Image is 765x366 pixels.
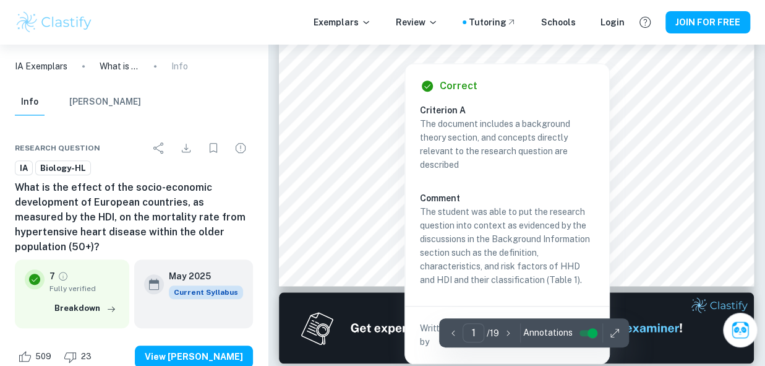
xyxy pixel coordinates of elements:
[15,160,33,176] a: IA
[420,117,594,172] p: The document includes a background theory section, and concepts directly relevant to the research...
[228,136,253,160] div: Report issue
[723,313,758,347] button: Ask Clai
[69,89,141,116] button: [PERSON_NAME]
[49,283,119,294] span: Fully verified
[523,326,573,339] span: Annotations
[15,142,100,154] span: Research question
[58,271,69,282] a: Grade fully verified
[420,205,594,287] p: The student was able to put the research question into context as evidenced by the discussions in...
[174,136,199,160] div: Download
[15,59,67,73] a: IA Exemplars
[600,15,625,29] a: Login
[635,12,656,33] button: Help and Feedback
[420,103,604,117] h6: Criterion A
[440,79,477,94] h6: Correct
[74,351,98,363] span: 23
[28,351,58,363] span: 509
[487,326,499,340] p: / 19
[169,285,243,299] div: This exemplar is based on the current syllabus. Feel free to refer to it for inspiration/ideas wh...
[665,11,750,33] button: JOIN FOR FREE
[100,59,139,73] p: What is the effect of the socio-economic development of European countries, as measured by the HD...
[169,269,233,283] h6: May 2025
[15,162,32,175] span: IA
[49,269,55,283] p: 7
[541,15,576,29] a: Schools
[51,299,119,318] button: Breakdown
[147,136,171,160] div: Share
[169,285,243,299] span: Current Syllabus
[314,15,371,29] p: Exemplars
[279,292,754,364] img: Ad
[15,10,93,35] img: Clastify logo
[35,160,91,176] a: Biology-HL
[420,321,453,349] p: Written by
[15,180,253,255] h6: What is the effect of the socio-economic development of European countries, as measured by the HD...
[171,59,188,73] p: Info
[547,316,604,354] button: Ask Clai
[420,191,594,205] h6: Comment
[36,162,90,175] span: Biology-HL
[15,89,45,116] button: Info
[469,15,516,29] a: Tutoring
[396,15,438,29] p: Review
[201,136,226,160] div: Bookmark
